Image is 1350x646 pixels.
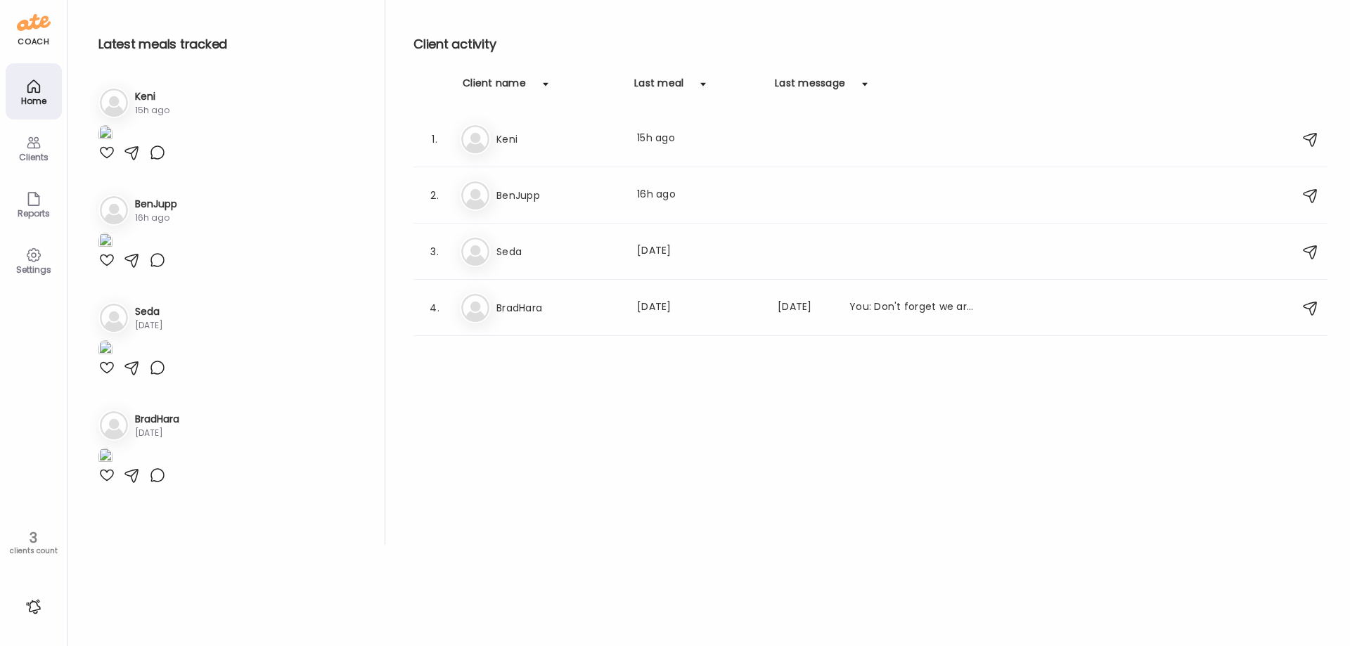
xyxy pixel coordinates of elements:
img: images%2F9FN57vT2oqRbZS02umJcrbHD5CE2%2FkFT9VQXqTAZgLSo2COl1%2FHPpTiSavAPrd3f91rDVO_1080 [98,125,112,144]
div: 16h ago [135,212,177,224]
div: 3 [5,529,62,546]
img: bg-avatar-default.svg [461,238,489,266]
h2: Latest meals tracked [98,34,362,55]
div: 3. [426,243,443,260]
img: bg-avatar-default.svg [100,196,128,224]
div: 2. [426,187,443,204]
img: images%2FHVcAe8IYoJNGVG2ZERacUZstUY53%2F7F3IToeQT93SqPx6jVxr%2Fij6M75Zh5M8inlN14UVA_1080 [98,233,112,252]
img: images%2FMuVQipAAMbfdB1vQ7FWdJfUfTyR2%2FeXBbKNDQTQHMBHF9mjzr%2F26uFaE9ZI4HpIugubD9K_1080 [98,448,112,467]
img: ate [17,11,51,34]
div: [DATE] [135,427,179,439]
div: 15h ago [637,131,761,148]
div: 16h ago [637,187,761,204]
h2: Client activity [413,34,1327,55]
div: Reports [8,209,59,218]
h3: Keni [496,131,620,148]
div: [DATE] [637,299,761,316]
div: [DATE] [637,243,761,260]
div: Client name [463,76,526,98]
div: clients count [5,546,62,556]
h3: BenJupp [135,197,177,212]
div: Clients [8,153,59,162]
div: 4. [426,299,443,316]
div: You: Don't forget we are REDUCING tracking! Try to only track 1-2 days a week at most, or none at... [849,299,973,316]
h3: Seda [496,243,620,260]
div: 1. [426,131,443,148]
div: Settings [8,265,59,274]
img: images%2FN21lRKqjfMdOCgX9JykITk4PX472%2F3Vyj6SkZyBx9eA3cQhd7%2FnscFk2UCe0bVClRJHNDB_1080 [98,340,112,359]
div: Last message [775,76,845,98]
h3: BenJupp [496,187,620,204]
div: Home [8,96,59,105]
h3: BradHara [496,299,620,316]
img: bg-avatar-default.svg [461,125,489,153]
div: [DATE] [135,319,163,332]
div: 15h ago [135,104,169,117]
img: bg-avatar-default.svg [461,294,489,322]
div: [DATE] [778,299,832,316]
h3: Keni [135,89,169,104]
h3: BradHara [135,412,179,427]
img: bg-avatar-default.svg [100,304,128,332]
h3: Seda [135,304,163,319]
img: bg-avatar-default.svg [100,89,128,117]
img: bg-avatar-default.svg [461,181,489,209]
div: Last meal [634,76,683,98]
div: coach [18,36,49,48]
img: bg-avatar-default.svg [100,411,128,439]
